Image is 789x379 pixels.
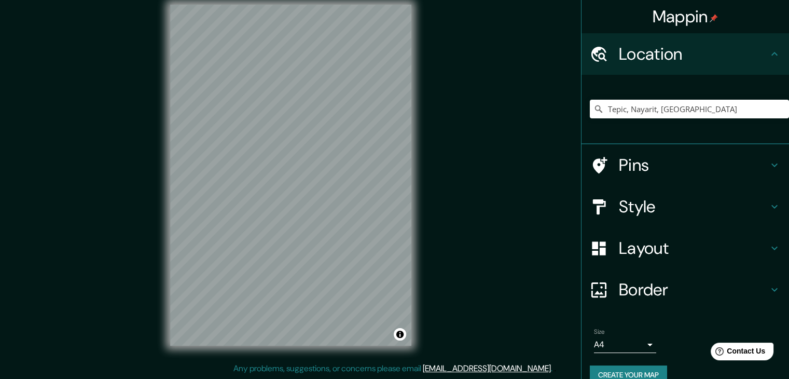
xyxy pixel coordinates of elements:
[619,44,768,64] h4: Location
[554,362,556,375] div: .
[582,227,789,269] div: Layout
[710,14,718,22] img: pin-icon.png
[170,5,411,346] canvas: Map
[594,328,605,336] label: Size
[653,6,718,27] h4: Mappin
[619,196,768,217] h4: Style
[394,328,406,341] button: Toggle attribution
[582,144,789,186] div: Pins
[233,362,552,375] p: Any problems, suggestions, or concerns please email .
[582,33,789,75] div: Location
[594,336,656,353] div: A4
[619,238,768,259] h4: Layout
[582,186,789,227] div: Style
[423,363,551,374] a: [EMAIL_ADDRESS][DOMAIN_NAME]
[590,100,789,118] input: Pick your city or area
[697,339,778,368] iframe: Help widget launcher
[619,155,768,175] h4: Pins
[552,362,554,375] div: .
[582,269,789,310] div: Border
[619,279,768,300] h4: Border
